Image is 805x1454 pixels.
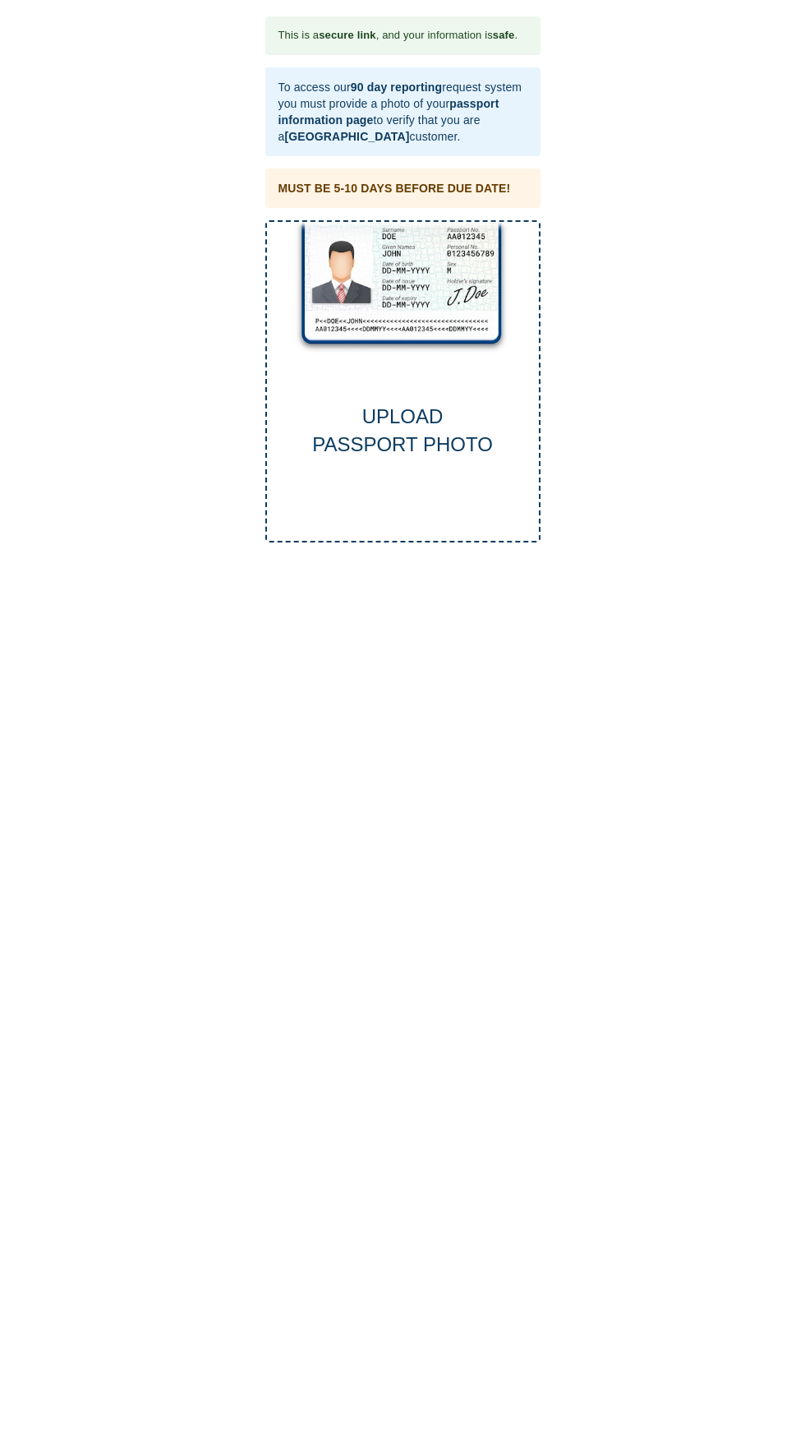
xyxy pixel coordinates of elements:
[278,21,518,50] div: This is a , and your information is .
[278,180,511,196] div: MUST BE 5-10 DAYS BEFORE DUE DATE!
[493,29,515,41] b: safe
[319,29,375,41] b: secure link
[278,72,527,151] div: To access our request system you must provide a photo of your to verify that you are a customer.
[278,97,499,127] b: passport information page
[351,81,442,94] b: 90 day reporting
[267,403,539,459] div: UPLOAD PASSPORT PHOTO
[284,130,409,143] b: [GEOGRAPHIC_DATA]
